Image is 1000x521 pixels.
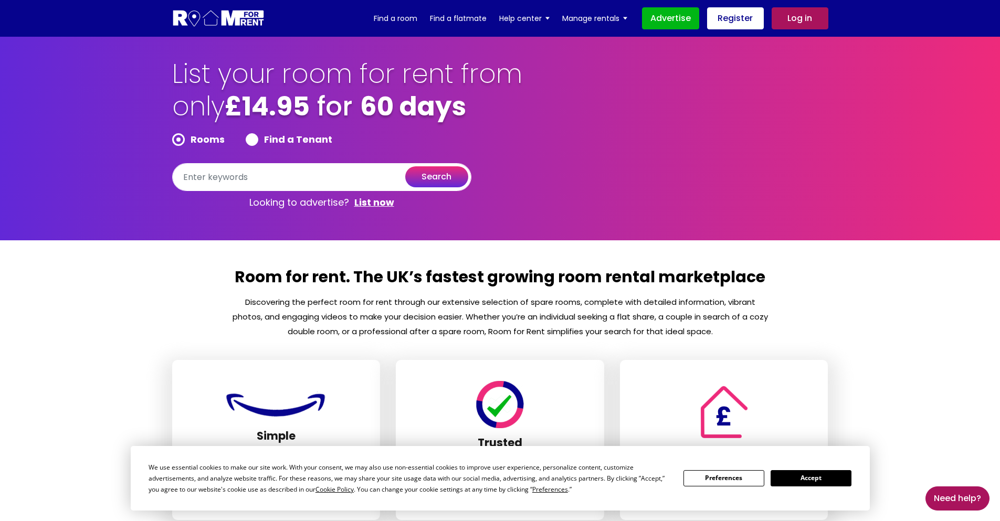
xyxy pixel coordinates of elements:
[409,436,591,455] h3: Trusted
[532,485,568,494] span: Preferences
[315,485,354,494] span: Cookie Policy
[231,295,769,339] p: Discovering the perfect room for rent through our extensive selection of spare rooms, complete wi...
[224,388,329,421] img: Room For Rent
[707,7,764,29] a: Register
[225,88,310,125] b: £14.95
[185,429,367,448] h3: Simple
[231,267,769,295] h2: Room for rent. The UK’s fastest growing room rental marketplace
[642,7,699,29] a: Advertise
[172,58,524,133] h1: List your room for rent from only
[771,470,851,486] button: Accept
[246,133,332,146] label: Find a Tenant
[172,163,471,191] input: Enter keywords
[317,88,353,125] span: for
[562,10,627,26] a: Manage rentals
[172,191,471,214] p: Looking to advertise?
[374,10,417,26] a: Find a room
[683,470,764,486] button: Preferences
[474,381,526,428] img: Room For Rent
[354,196,394,209] a: List now
[772,7,828,29] a: Log in
[149,462,671,495] div: We use essential cookies to make our site work. With your consent, we may also use non-essential ...
[925,486,990,511] a: Need Help?
[360,88,466,125] b: 60 days
[405,166,468,187] button: search
[430,10,487,26] a: Find a flatmate
[131,446,870,511] div: Cookie Consent Prompt
[499,10,550,26] a: Help center
[696,386,753,438] img: Room For Rent
[172,9,265,28] img: Logo for Room for Rent, featuring a welcoming design with a house icon and modern typography
[172,133,225,146] label: Rooms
